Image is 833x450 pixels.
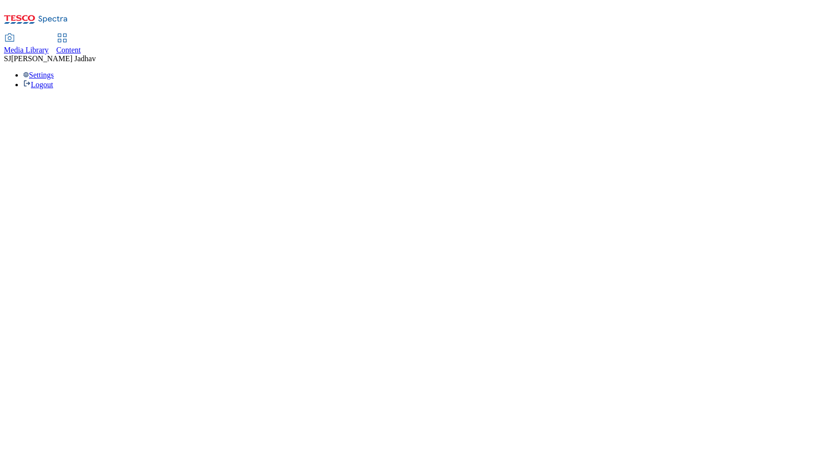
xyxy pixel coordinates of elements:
a: Logout [23,80,53,89]
a: Media Library [4,34,49,54]
span: Content [56,46,81,54]
span: Media Library [4,46,49,54]
a: Content [56,34,81,54]
span: SJ [4,54,11,63]
span: [PERSON_NAME] Jadhav [11,54,96,63]
a: Settings [23,71,54,79]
